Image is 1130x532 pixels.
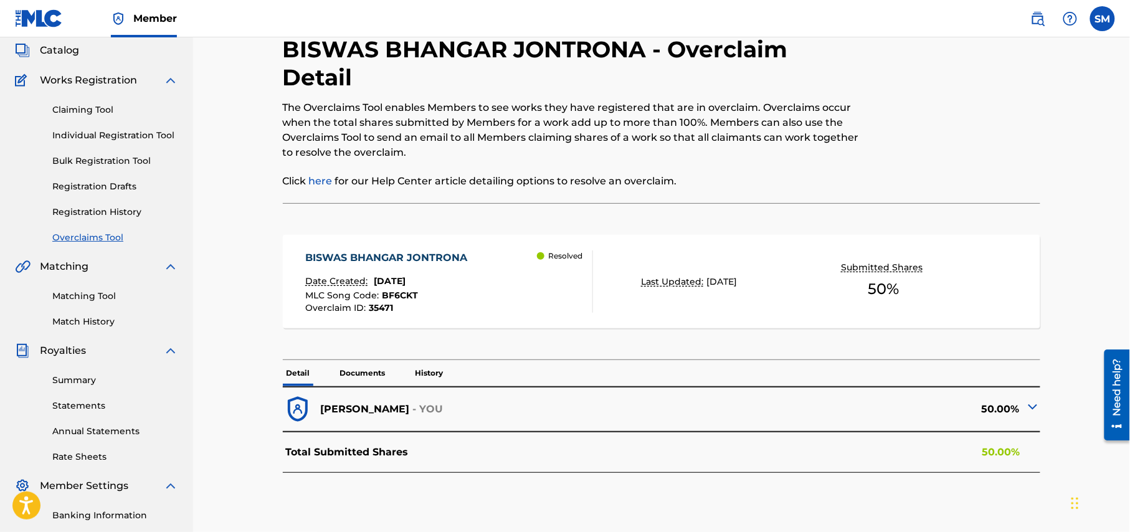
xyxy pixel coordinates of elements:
[283,235,1041,328] a: BISWAS BHANGAR JONTRONADate Created:[DATE]MLC Song Code:BF6CKTOverclaim ID:35471 ResolvedLast Upd...
[369,302,393,313] span: 35471
[15,43,30,58] img: Catalog
[706,276,737,287] span: [DATE]
[15,9,63,27] img: MLC Logo
[52,154,178,168] a: Bulk Registration Tool
[52,103,178,116] a: Claiming Tool
[382,290,418,301] span: BF6CKT
[40,259,88,274] span: Matching
[412,360,447,386] p: History
[163,343,178,358] img: expand
[40,478,128,493] span: Member Settings
[111,11,126,26] img: Top Rightsholder
[163,73,178,88] img: expand
[982,445,1020,460] p: 50.00%
[842,261,926,274] p: Submitted Shares
[412,402,444,417] p: - YOU
[305,250,473,265] div: BISWAS BHANGAR JONTRONA
[1095,345,1130,445] iframe: Resource Center
[336,360,389,386] p: Documents
[40,43,79,58] span: Catalog
[52,206,178,219] a: Registration History
[1025,6,1050,31] a: Public Search
[15,43,79,58] a: CatalogCatalog
[52,374,178,387] a: Summary
[305,302,369,313] span: Overclaim ID :
[163,478,178,493] img: expand
[15,259,31,274] img: Matching
[286,445,409,460] p: Total Submitted Shares
[320,402,409,417] p: [PERSON_NAME]
[283,174,866,189] p: Click for our Help Center article detailing options to resolve an overclaim.
[1030,11,1045,26] img: search
[283,100,866,160] p: The Overclaims Tool enables Members to see works they have registered that are in overclaim. Over...
[305,275,371,288] p: Date Created:
[52,180,178,193] a: Registration Drafts
[309,175,333,187] a: here
[52,290,178,303] a: Matching Tool
[15,478,30,493] img: Member Settings
[283,360,314,386] p: Detail
[548,250,582,262] p: Resolved
[52,315,178,328] a: Match History
[52,399,178,412] a: Statements
[283,394,313,425] img: dfb38c8551f6dcc1ac04.svg
[40,73,137,88] span: Works Registration
[15,73,31,88] img: Works Registration
[52,509,178,522] a: Banking Information
[305,290,382,301] span: MLC Song Code :
[1068,472,1130,532] iframe: Chat Widget
[52,425,178,438] a: Annual Statements
[283,36,866,92] h2: BISWAS BHANGAR JONTRONA - Overclaim Detail
[1090,6,1115,31] div: User Menu
[868,278,900,300] span: 50 %
[52,129,178,142] a: Individual Registration Tool
[40,343,86,358] span: Royalties
[1058,6,1083,31] div: Help
[52,231,178,244] a: Overclaims Tool
[1063,11,1078,26] img: help
[163,259,178,274] img: expand
[374,275,406,287] span: [DATE]
[133,11,177,26] span: Member
[15,343,30,358] img: Royalties
[641,275,706,288] p: Last Updated:
[662,394,1040,425] div: 50.00%
[1071,485,1079,522] div: Drag
[1025,399,1040,414] img: expand-cell-toggle
[52,450,178,463] a: Rate Sheets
